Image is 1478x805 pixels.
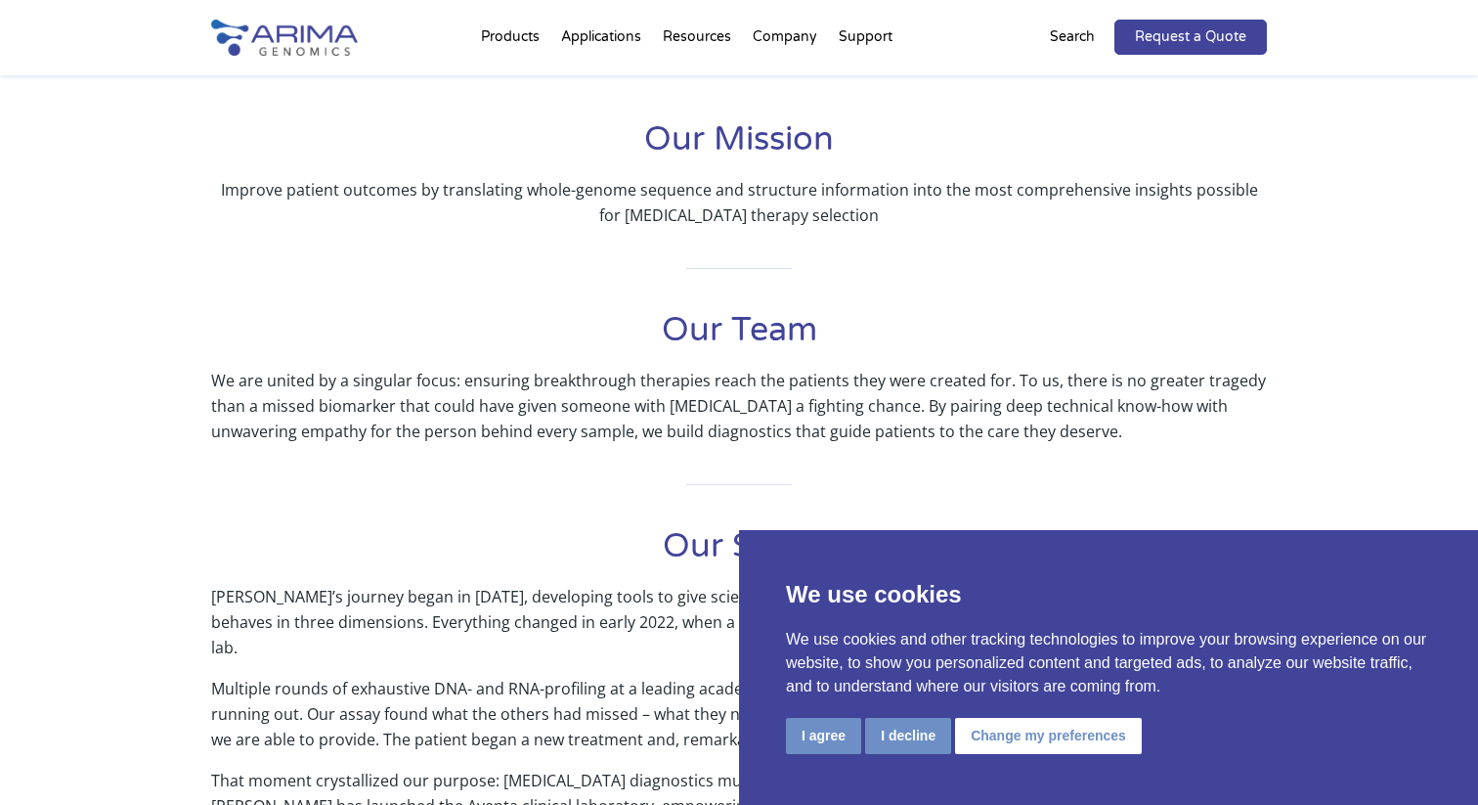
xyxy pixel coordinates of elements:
h1: Our Mission [211,117,1267,177]
h1: Our Story [211,524,1267,584]
button: I agree [786,718,861,754]
h1: Our Team [211,308,1267,368]
p: Search [1050,24,1095,50]
p: Multiple rounds of exhaustive DNA- and RNA-profiling at a leading academic center had failed to u... [211,676,1267,768]
p: Improve patient outcomes by translating whole-genome sequence and structure information into the ... [211,177,1267,228]
p: We use cookies and other tracking technologies to improve your browsing experience on our website... [786,628,1431,698]
button: I decline [865,718,951,754]
a: Request a Quote [1114,20,1267,55]
p: We use cookies [786,577,1431,612]
button: Change my preferences [955,718,1142,754]
img: Arima-Genomics-logo [211,20,358,56]
p: [PERSON_NAME]’s journey began in [DATE], developing tools to give scientists an unprecedented win... [211,584,1267,676]
p: We are united by a singular focus: ensuring breakthrough therapies reach the patients they were c... [211,368,1267,444]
